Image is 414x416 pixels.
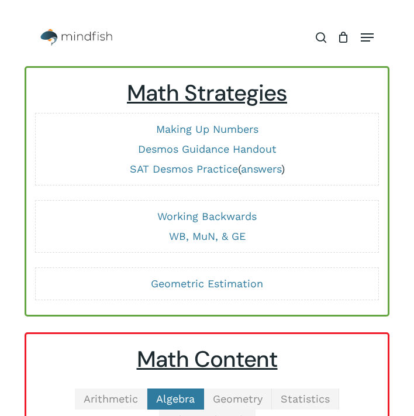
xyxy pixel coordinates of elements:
a: Navigation Menu [361,32,374,43]
a: Geometric Estimation [151,277,263,290]
a: Making Up Numbers [156,123,258,135]
a: WB, MuN, & GE [169,230,246,242]
a: Desmos Guidance Handout [138,143,277,155]
a: answers [241,163,281,175]
a: Working Backwards [157,210,257,222]
p: ( ) [42,162,372,176]
a: Algebra [147,389,204,410]
span: Arithmetic [84,393,138,405]
iframe: Chatbot [149,329,398,400]
u: Math Strategies [127,78,287,108]
img: Mindfish Test Prep & Academics [40,29,112,46]
u: Math Content [137,345,278,374]
a: Arithmetic [75,389,147,410]
a: Cart [332,23,355,52]
a: SAT Desmos Practice [130,163,238,175]
header: Main Menu [25,23,389,52]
